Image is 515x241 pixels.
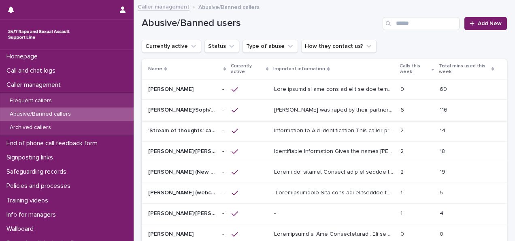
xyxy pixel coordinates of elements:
p: 2 [400,126,405,134]
p: Abusive/Banned callers [3,111,77,118]
p: This caller is not able to call us any longer - see below Information to Aid Identification: She ... [274,84,395,93]
p: 18 [440,146,447,155]
p: 9 [400,84,406,93]
p: [PERSON_NAME]/[PERSON_NAME]/[PERSON_NAME] [148,209,217,217]
p: 69 [440,84,449,93]
p: Abusive/Banned callers [198,2,260,11]
p: - [222,84,226,93]
p: Caller management [3,81,67,89]
p: Signposting links [3,154,60,161]
button: Status [204,40,239,53]
img: rhQMoQhaT3yELyF149Cw [6,26,71,43]
p: 1 [400,209,404,217]
p: Info for managers [3,211,62,219]
button: How they contact us? [301,40,377,53]
p: Identifiable Information Gives the names Kevin, Dean, Neil, David, James, Ben or or sometimes sta... [274,146,395,155]
p: Archived callers [3,124,57,131]
tr: [PERSON_NAME] (New caller)[PERSON_NAME] (New caller) -- Loremi dol sitamet Consect adip el seddoe... [142,162,507,183]
p: Call and chat logs [3,67,62,75]
p: Name [148,65,162,73]
tr: 'Stream of thoughts' caller/webchat user'Stream of thoughts' caller/webchat user -- Information t... [142,120,507,141]
p: - [222,209,226,217]
p: - [222,167,226,176]
p: 14 [440,126,447,134]
p: Alice was raped by their partner last year and they're currently facing ongoing domestic abuse fr... [274,105,395,114]
p: [PERSON_NAME] [148,229,195,238]
h1: Abusive/Banned users [142,17,379,29]
p: 0 [400,229,406,238]
p: Currently active [231,62,264,77]
p: Frequent callers [3,97,58,104]
tr: [PERSON_NAME]/[PERSON_NAME]/[PERSON_NAME]/[PERSON_NAME]/[PERSON_NAME]/ [PERSON_NAME]/ [PERSON_NAM... [142,141,507,162]
p: [PERSON_NAME] (webchat) [148,188,217,196]
p: Information to Aid Identification This caller presents in a way that suggests they are in a strea... [274,126,395,134]
p: Wallboard [3,225,40,233]
tr: [PERSON_NAME]/Soph/[PERSON_NAME]/[PERSON_NAME]/Scarlet/[PERSON_NAME] - Banned/Webchatter[PERSON_N... [142,100,507,120]
p: Information to Aid Identification: Due to the inappropriate use of the support line, this caller ... [274,229,395,238]
span: Add New [478,21,502,26]
p: 6 [400,105,406,114]
p: 'Stream of thoughts' caller/webchat user [148,126,217,134]
p: [PERSON_NAME] [148,84,195,93]
p: Kevin/Neil/David/James/Colin/ Ben/ Craig [148,146,217,155]
p: - [222,229,226,238]
input: Search [383,17,460,30]
p: 1 [400,188,404,196]
p: Homepage [3,53,44,60]
p: Reason for profile Support them to adhere to our 2 chats per week policy, they appear to be calli... [274,167,395,176]
p: - [222,105,226,114]
p: 5 [440,188,445,196]
p: - [222,188,226,196]
p: - [274,209,277,217]
p: - [222,126,226,134]
a: Caller management [138,2,189,11]
p: Total mins used this week [439,62,489,77]
p: [PERSON_NAME] (New caller) [148,167,217,176]
p: 116 [440,105,449,114]
tr: [PERSON_NAME] (webchat)[PERSON_NAME] (webchat) -- -Loremipsumdolo Sita cons adi elitseddoe te inc... [142,183,507,203]
p: Alice/Soph/Alexis/Danni/Scarlet/Katy - Banned/Webchatter [148,105,217,114]
button: Currently active [142,40,201,53]
tr: [PERSON_NAME][PERSON_NAME] -- Lore ipsumd si ame cons ad elit se doe tempor - inc utlab Etdolorem... [142,79,507,100]
p: Important information [273,65,325,73]
p: End of phone call feedback form [3,140,104,147]
p: -Identification This user was contacting us for at least 6 months. On some occasions he has conta... [274,188,395,196]
p: - [222,146,226,155]
p: 19 [440,167,447,176]
p: 0 [440,229,445,238]
button: Type of abuse [243,40,298,53]
p: Safeguarding records [3,168,73,176]
p: 2 [400,146,405,155]
p: 2 [400,167,405,176]
tr: [PERSON_NAME]/[PERSON_NAME]/[PERSON_NAME][PERSON_NAME]/[PERSON_NAME]/[PERSON_NAME] -- -- 11 44 [142,203,507,224]
a: Add New [464,17,507,30]
p: Training videos [3,197,55,204]
p: 4 [440,209,445,217]
p: Calls this week [400,62,430,77]
p: Policies and processes [3,182,77,190]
